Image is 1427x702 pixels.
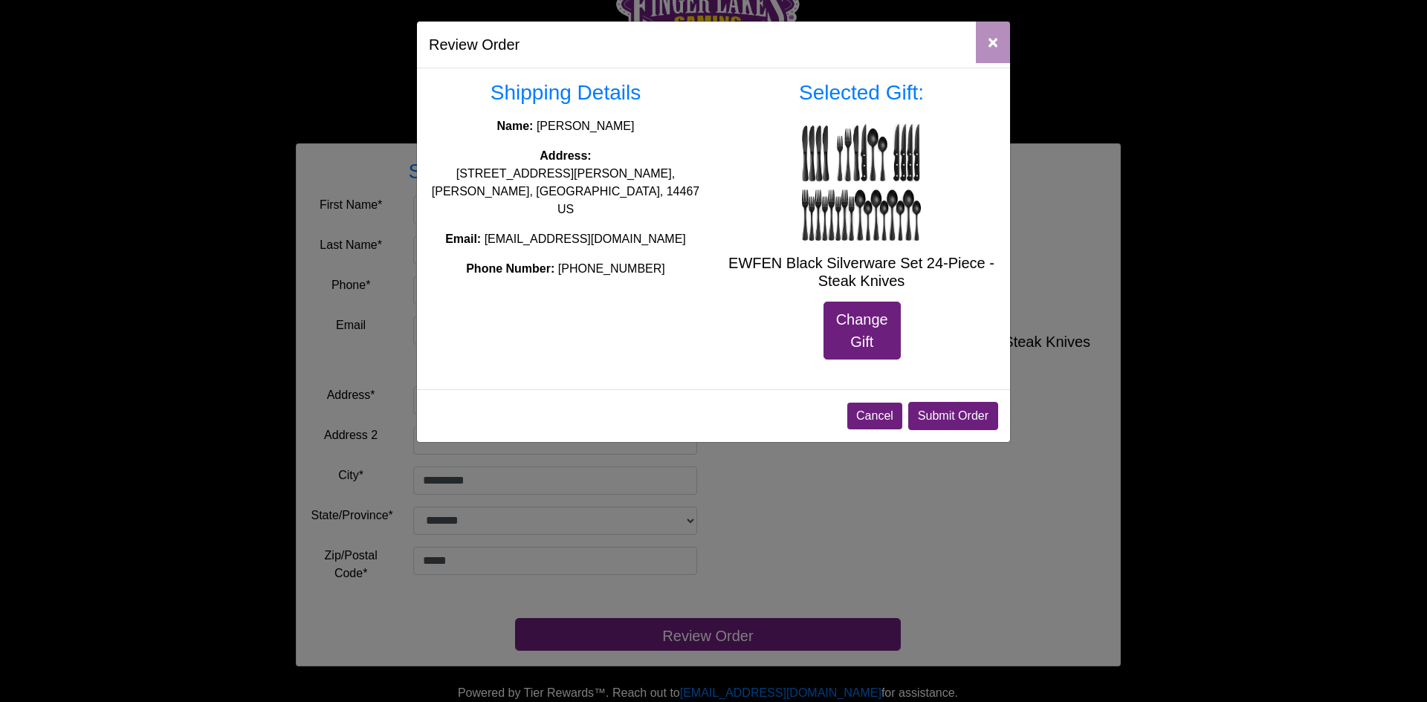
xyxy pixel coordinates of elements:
h3: Shipping Details [429,80,702,105]
span: [PHONE_NUMBER] [558,262,665,275]
h5: Review Order [429,33,520,56]
span: × [988,32,998,52]
button: Cancel [847,403,902,429]
button: Close [976,22,1010,63]
strong: Email: [445,233,481,245]
h5: EWFEN Black Silverware Set 24-Piece - Steak Knives [725,254,998,290]
a: Change Gift [823,302,901,360]
img: EWFEN Black Silverware Set 24-Piece - Steak Knives [802,123,921,242]
button: Submit Order [908,402,998,430]
h3: Selected Gift: [725,80,998,105]
span: [EMAIL_ADDRESS][DOMAIN_NAME] [485,233,686,245]
span: [PERSON_NAME] [537,120,635,132]
strong: Address: [540,149,591,162]
strong: Name: [497,120,534,132]
strong: Phone Number: [466,262,554,275]
span: [STREET_ADDRESS][PERSON_NAME], [PERSON_NAME], [GEOGRAPHIC_DATA], 14467 US [432,167,699,215]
